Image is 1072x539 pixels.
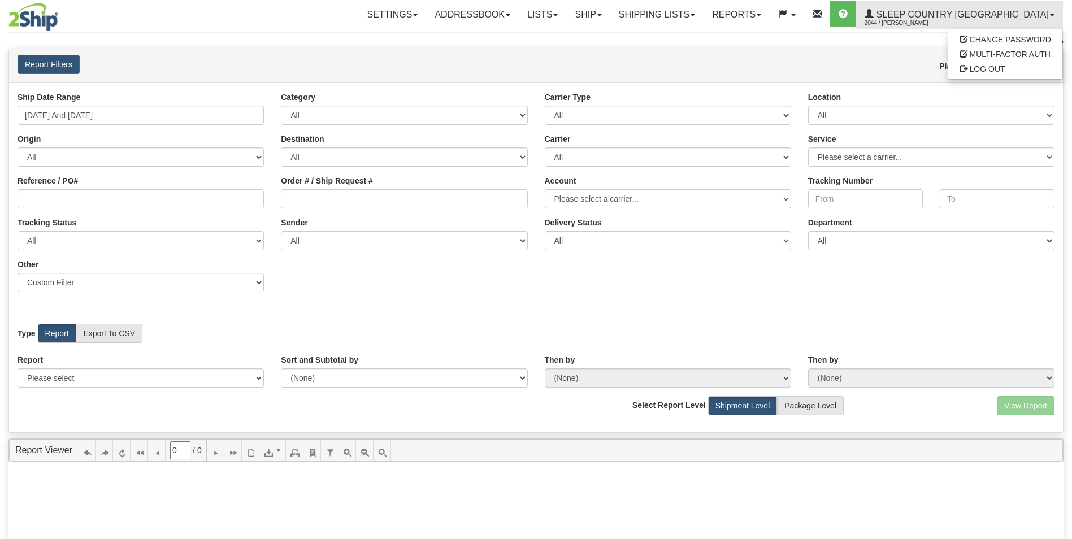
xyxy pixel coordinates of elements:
[808,217,852,228] label: Department
[874,10,1049,19] span: Sleep Country [GEOGRAPHIC_DATA]
[519,1,566,29] a: Lists
[808,189,923,208] input: From
[970,35,1051,44] span: CHANGE PASSWORD
[948,47,1062,62] a: MULTI-FACTOR AUTH
[632,399,706,411] label: Select Report Level
[76,324,142,343] label: Export To CSV
[545,217,602,228] label: Please ensure data set in report has been RECENTLY tracked from your Shipment History
[197,445,202,456] span: 0
[8,3,58,31] img: logo2044.jpg
[281,175,373,186] label: Order # / Ship Request #
[18,133,41,145] label: Origin
[704,1,770,29] a: Reports
[777,396,844,415] label: Package Level
[545,133,571,145] label: Carrier
[545,92,591,103] label: Carrier Type
[997,396,1054,415] button: View Report
[545,175,576,186] label: Account
[808,92,841,103] label: Location
[38,324,76,343] label: Report
[856,1,1063,29] a: Sleep Country [GEOGRAPHIC_DATA] 2044 / [PERSON_NAME]
[545,354,575,366] label: Then by
[948,32,1062,47] a: CHANGE PASSWORD
[281,133,324,145] label: Destination
[808,175,873,186] label: Tracking Number
[566,1,610,29] a: Ship
[939,60,964,72] label: Platform
[970,50,1051,59] span: MULTI-FACTOR AUTH
[8,38,1064,48] div: Support: 1 - 855 - 55 - 2SHIP
[708,396,778,415] label: Shipment Level
[193,445,195,456] span: /
[18,175,78,186] label: Reference / PO#
[281,92,315,103] label: Category
[18,328,36,339] label: Type
[808,133,836,145] label: Service
[18,217,76,228] label: Tracking Status
[940,189,1054,208] input: To
[808,354,839,366] label: Then by
[18,55,80,74] button: Report Filters
[426,1,519,29] a: Addressbook
[18,259,38,270] label: Other
[610,1,704,29] a: Shipping lists
[970,64,1005,73] span: LOG OUT
[865,18,949,29] span: 2044 / [PERSON_NAME]
[15,445,72,455] a: Report Viewer
[545,231,791,250] select: Please ensure data set in report has been RECENTLY tracked from your Shipment History
[948,62,1062,76] a: LOG OUT
[18,92,80,103] label: Ship Date Range
[281,354,358,366] label: Sort and Subtotal by
[18,354,43,366] label: Report
[281,217,307,228] label: Sender
[358,1,426,29] a: Settings
[1046,212,1071,327] iframe: chat widget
